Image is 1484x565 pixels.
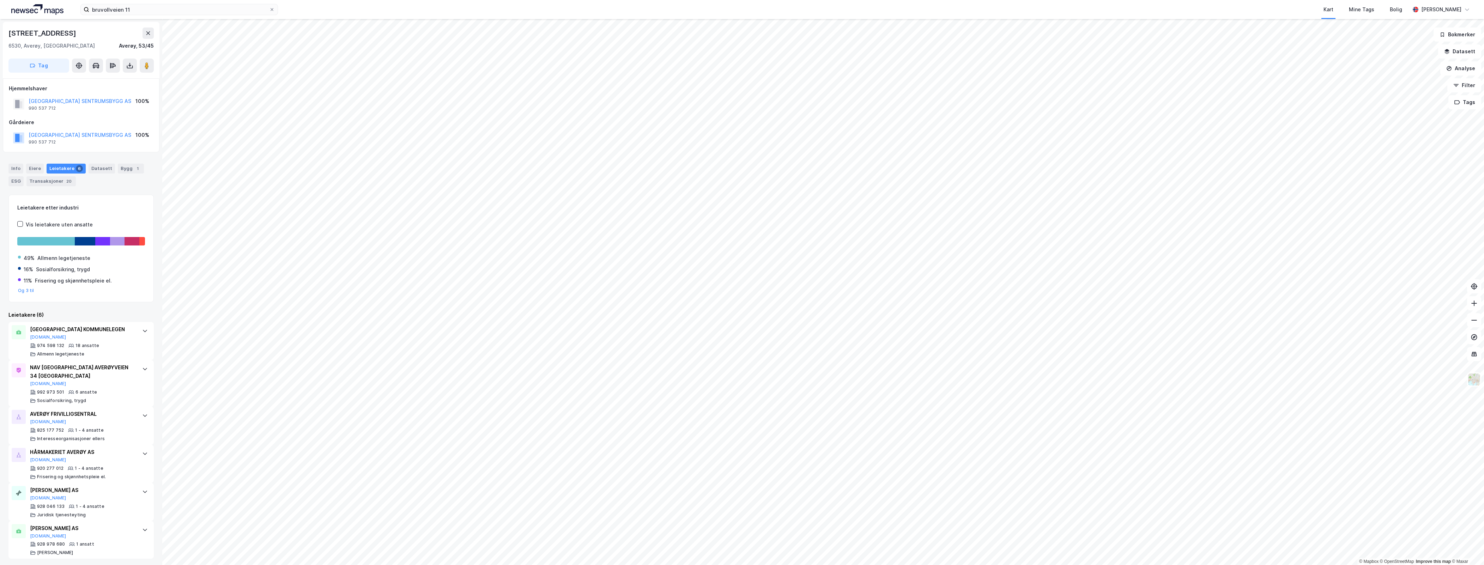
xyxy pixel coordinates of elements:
div: [PERSON_NAME] [1421,5,1461,14]
div: ESG [8,176,24,186]
button: Tag [8,59,69,73]
div: 6 [76,165,83,172]
div: Leietakere etter industri [17,203,145,212]
div: Allmenn legetjeneste [37,351,84,357]
button: [DOMAIN_NAME] [30,495,66,501]
button: Og 3 til [18,288,34,293]
div: 992 973 501 [37,389,64,395]
div: Sosialforsikring, trygd [36,265,90,274]
div: 18 ansatte [75,343,99,348]
iframe: Chat Widget [1449,531,1484,565]
button: [DOMAIN_NAME] [30,381,66,387]
div: [PERSON_NAME] [37,550,73,555]
a: Improve this map [1416,559,1451,564]
div: 20 [65,178,73,185]
button: [DOMAIN_NAME] [30,419,66,425]
div: [PERSON_NAME] AS [30,524,135,533]
div: Transaksjoner [26,176,76,186]
div: 920 277 012 [37,466,63,471]
div: Eiere [26,164,44,174]
img: Z [1467,373,1481,386]
button: [DOMAIN_NAME] [30,457,66,463]
div: Kontrollprogram for chat [1449,531,1484,565]
div: 974 598 132 [37,343,64,348]
button: Tags [1448,95,1481,109]
button: [DOMAIN_NAME] [30,334,66,340]
div: Vis leietakere uten ansatte [26,220,93,229]
a: OpenStreetMap [1380,559,1414,564]
div: Juridisk tjenesteyting [37,512,86,518]
div: Leietakere [47,164,86,174]
button: Bokmerker [1434,28,1481,42]
button: [DOMAIN_NAME] [30,533,66,539]
button: Analyse [1440,61,1481,75]
a: Mapbox [1359,559,1379,564]
div: Sosialforsikring, trygd [37,398,86,403]
div: 100% [135,131,149,139]
div: [PERSON_NAME] AS [30,486,135,494]
div: 6530, Averøy, [GEOGRAPHIC_DATA] [8,42,95,50]
div: 49% [24,254,35,262]
div: 1 [134,165,141,172]
img: logo.a4113a55bc3d86da70a041830d287a7e.svg [11,4,63,15]
div: 1 - 4 ansatte [75,427,104,433]
div: Gårdeiere [9,118,153,127]
div: [GEOGRAPHIC_DATA] KOMMUNELEGEN [30,325,135,334]
div: Info [8,164,23,174]
div: Frisering og skjønnhetspleie el. [35,277,112,285]
div: 11% [24,277,32,285]
div: AVERØY FRIVILLIGSENTRAL [30,410,135,418]
div: HÅRMAKERIET AVERØY AS [30,448,135,456]
div: Hjemmelshaver [9,84,153,93]
div: 1 - 4 ansatte [75,466,103,471]
div: 1 ansatt [76,541,94,547]
div: Allmenn legetjeneste [37,254,90,262]
div: Kart [1324,5,1333,14]
div: Bygg [118,164,144,174]
div: 1 - 4 ansatte [76,504,104,509]
div: 928 978 680 [37,541,65,547]
div: Averøy, 53/45 [119,42,154,50]
div: 100% [135,97,149,105]
div: Bolig [1390,5,1402,14]
div: NAV [GEOGRAPHIC_DATA] AVERØYVEIEN 34 [GEOGRAPHIC_DATA] [30,363,135,380]
div: Frisering og skjønnhetspleie el. [37,474,106,480]
div: Datasett [89,164,115,174]
div: 16% [24,265,33,274]
div: 990 537 712 [29,139,56,145]
div: Interesseorganisasjoner ellers [37,436,105,442]
button: Datasett [1438,44,1481,59]
div: 928 046 133 [37,504,65,509]
div: [STREET_ADDRESS] [8,28,78,39]
input: Søk på adresse, matrikkel, gårdeiere, leietakere eller personer [89,4,269,15]
button: Filter [1447,78,1481,92]
div: 990 537 712 [29,105,56,111]
div: 6 ansatte [75,389,97,395]
div: Leietakere (6) [8,311,154,319]
div: 825 177 752 [37,427,64,433]
div: Mine Tags [1349,5,1374,14]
